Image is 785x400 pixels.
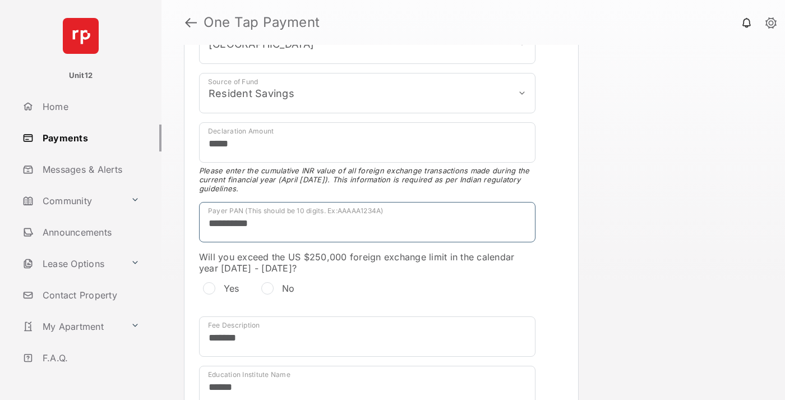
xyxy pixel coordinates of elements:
[224,283,239,294] label: Yes
[18,282,161,309] a: Contact Property
[199,251,535,274] label: Will you exceed the US $250,000 foreign exchange limit in the calendar year [DATE] - [DATE]?
[18,187,126,214] a: Community
[63,18,99,54] img: svg+xml;base64,PHN2ZyB4bWxucz0iaHR0cDovL3d3dy53My5vcmcvMjAwMC9zdmciIHdpZHRoPSI2NCIgaGVpZ2h0PSI2NC...
[204,16,320,29] strong: One Tap Payment
[69,70,93,81] p: Unit12
[18,125,161,151] a: Payments
[18,344,161,371] a: F.A.Q.
[18,250,126,277] a: Lease Options
[18,313,126,340] a: My Apartment
[282,283,295,294] label: No
[18,93,161,120] a: Home
[199,166,535,193] span: Please enter the cumulative INR value of all foreign exchange transactions made during the curren...
[18,156,161,183] a: Messages & Alerts
[18,219,161,246] a: Announcements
